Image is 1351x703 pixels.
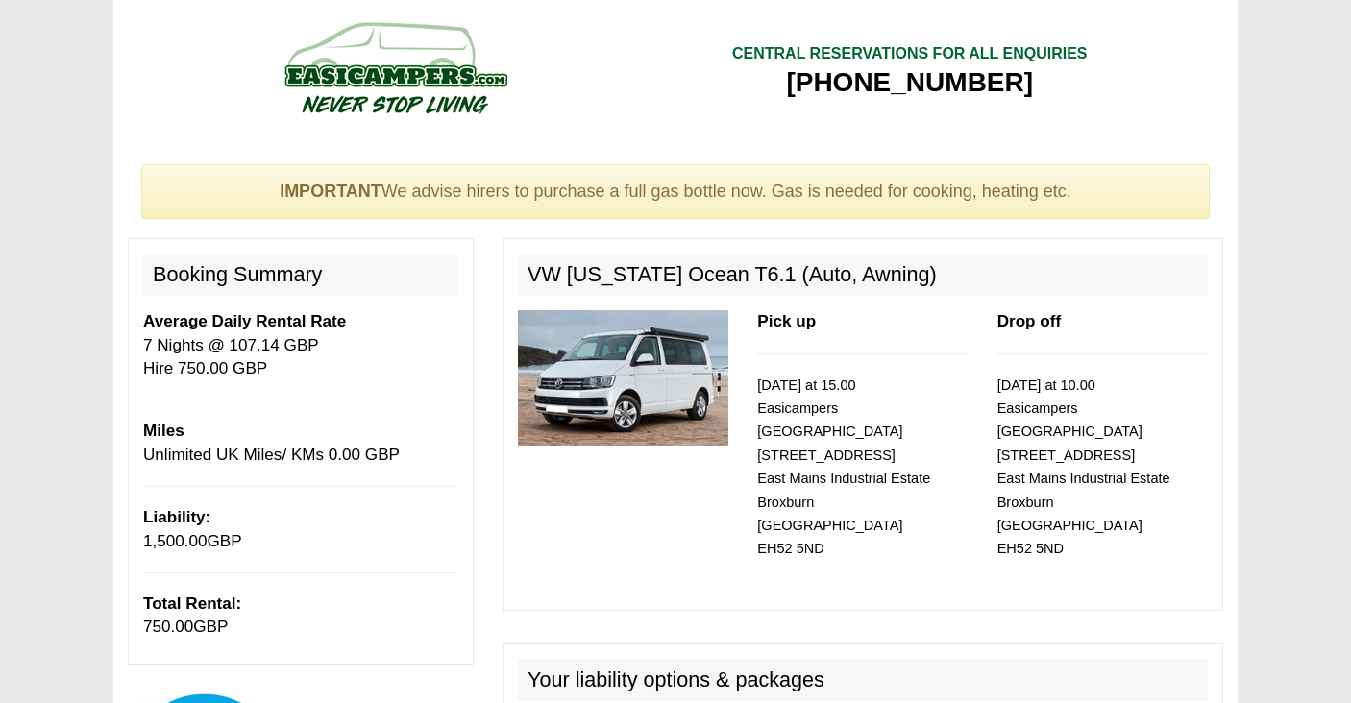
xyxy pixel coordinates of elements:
[143,532,208,550] span: 1,500.00
[143,618,193,636] span: 750.00
[143,594,241,613] b: Total Rental:
[518,659,1208,701] h2: Your liability options & packages
[757,377,930,557] small: [DATE] at 15.00 Easicampers [GEOGRAPHIC_DATA] [STREET_ADDRESS] East Mains Industrial Estate Broxb...
[143,508,210,526] b: Liability:
[212,14,577,120] img: campers-checkout-logo.png
[997,312,1061,330] b: Drop off
[997,377,1170,557] small: [DATE] at 10.00 Easicampers [GEOGRAPHIC_DATA] [STREET_ADDRESS] East Mains Industrial Estate Broxb...
[143,593,458,640] p: GBP
[143,506,458,553] p: GBP
[141,164,1210,220] div: We advise hirers to purchase a full gas bottle now. Gas is needed for cooking, heating etc.
[143,420,458,467] p: Unlimited UK Miles/ KMs 0.00 GBP
[143,254,458,296] h2: Booking Summary
[143,312,346,330] b: Average Daily Rental Rate
[757,312,816,330] b: Pick up
[143,422,184,440] b: Miles
[143,310,458,380] p: 7 Nights @ 107.14 GBP Hire 750.00 GBP
[732,43,1088,65] div: CENTRAL RESERVATIONS FOR ALL ENQUIRIES
[732,65,1088,100] div: [PHONE_NUMBER]
[280,182,381,201] strong: IMPORTANT
[518,254,1208,296] h2: VW [US_STATE] Ocean T6.1 (Auto, Awning)
[518,310,728,446] img: 315.jpg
